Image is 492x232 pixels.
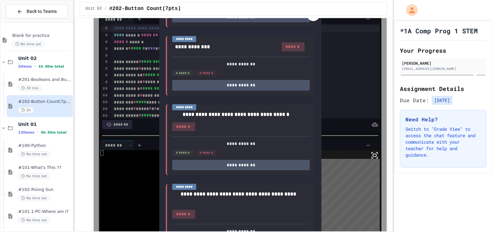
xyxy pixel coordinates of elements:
[34,64,36,69] span: •
[18,121,71,127] span: Unit 01
[405,126,481,158] p: Switch to "Grade View" to access the chat feature and communicate with your teacher for help and ...
[18,77,71,83] span: #201-Booleans and Buttons(7pts)
[18,107,34,113] span: 1h
[18,165,71,171] span: #101-What's This ??
[18,55,71,61] span: Unit 02
[400,96,429,104] span: Due Date:
[432,96,452,105] span: [DATE]
[12,41,44,47] span: No time set
[18,130,34,135] span: 13 items
[399,3,419,17] div: My Account
[402,60,484,66] div: [PERSON_NAME]
[18,143,71,149] span: #100-Python
[12,33,71,39] span: Blank for practice
[18,187,71,193] span: #102-Rising Sun
[18,209,71,215] span: #101.1-PC-Where am I?
[400,26,478,35] h1: *1A Comp Prog 1 STEM
[402,66,484,71] div: [EMAIL_ADDRESS][DOMAIN_NAME]
[400,46,486,55] h2: Your Progress
[18,99,71,105] span: #202-Button Count(7pts)
[41,130,66,135] span: 4h 30m total
[104,6,107,11] span: /
[18,64,32,69] span: 2 items
[27,8,57,15] span: Back to Teams
[109,5,181,13] span: #202-Button Count(7pts)
[38,64,64,69] span: 1h 30m total
[6,5,67,18] button: Back to Teams
[400,84,486,93] h2: Assignment Details
[37,130,38,135] span: •
[18,173,50,179] span: No time set
[18,195,50,201] span: No time set
[85,6,102,11] span: Unit 02
[18,217,50,223] span: No time set
[18,85,42,91] span: 30 min
[18,151,50,157] span: No time set
[405,116,481,123] h3: Need Help?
